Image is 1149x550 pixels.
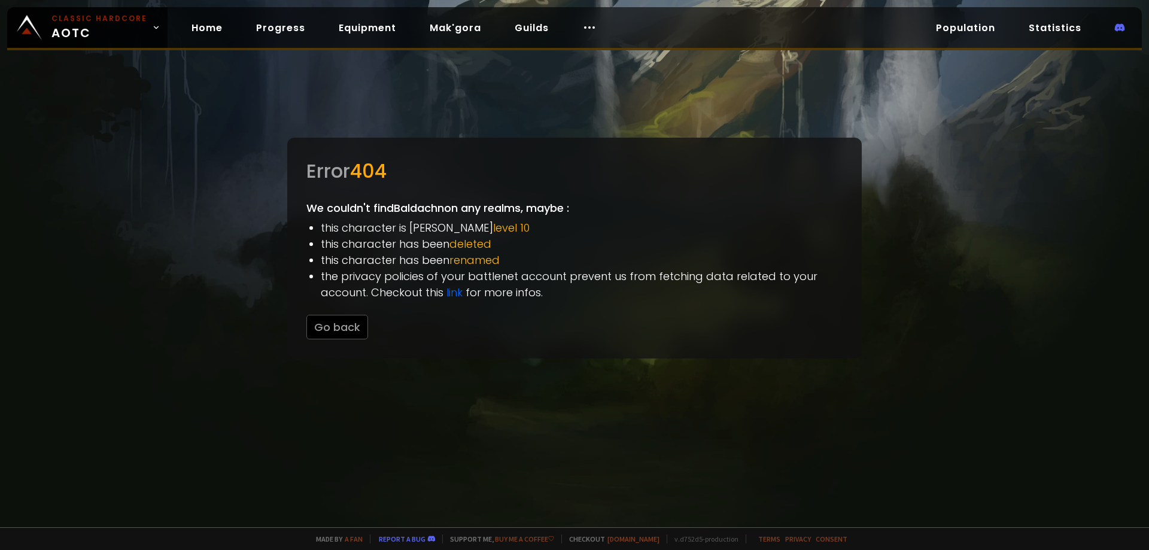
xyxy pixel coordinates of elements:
[182,16,232,40] a: Home
[321,268,843,300] li: the privacy policies of your battlenet account prevent us from fetching data related to your acco...
[247,16,315,40] a: Progress
[449,253,500,268] span: renamed
[495,534,554,543] a: Buy me a coffee
[321,236,843,252] li: this character has been
[309,534,363,543] span: Made by
[493,220,530,235] span: level 10
[345,534,363,543] a: a fan
[306,320,368,335] a: Go back
[816,534,847,543] a: Consent
[51,13,147,42] span: AOTC
[758,534,780,543] a: Terms
[446,285,463,300] a: link
[350,157,387,184] span: 404
[926,16,1005,40] a: Population
[442,534,554,543] span: Support me,
[420,16,491,40] a: Mak'gora
[306,315,368,339] button: Go back
[1019,16,1091,40] a: Statistics
[505,16,558,40] a: Guilds
[321,220,843,236] li: this character is [PERSON_NAME]
[667,534,738,543] span: v. d752d5 - production
[449,236,491,251] span: deleted
[607,534,659,543] a: [DOMAIN_NAME]
[306,157,843,186] div: Error
[51,13,147,24] small: Classic Hardcore
[329,16,406,40] a: Equipment
[561,534,659,543] span: Checkout
[379,534,425,543] a: Report a bug
[785,534,811,543] a: Privacy
[287,138,862,358] div: We couldn't find Baldachn on any realms, maybe :
[7,7,168,48] a: Classic HardcoreAOTC
[321,252,843,268] li: this character has been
